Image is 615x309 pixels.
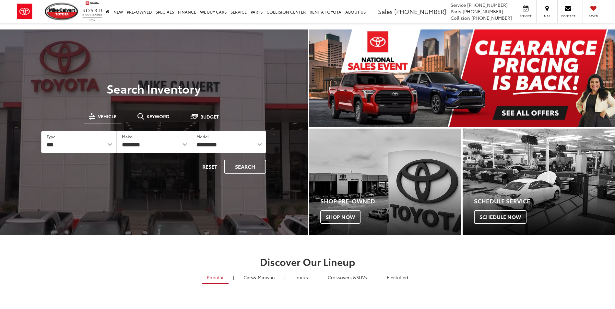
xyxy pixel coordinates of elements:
[463,8,503,15] span: [PHONE_NUMBER]
[375,274,379,280] li: |
[471,15,512,21] span: [PHONE_NUMBER]
[200,114,219,119] span: Budget
[451,15,470,21] span: Collision
[394,7,446,16] span: [PHONE_NUMBER]
[467,2,508,8] span: [PHONE_NUMBER]
[45,3,79,20] img: Mike Calvert Toyota
[518,14,533,18] span: Service
[98,114,116,119] span: Vehicle
[253,274,275,280] span: & Minivan
[309,129,461,235] a: Shop Pre-Owned Shop Now
[540,14,554,18] span: Map
[316,274,320,280] li: |
[147,114,170,119] span: Keyword
[27,82,280,95] h3: Search Inventory
[239,272,280,283] a: Cars
[196,134,209,139] label: Model
[290,272,313,283] a: Trucks
[474,198,615,204] h4: Schedule Service
[224,160,266,174] button: Search
[561,14,575,18] span: Contact
[122,134,132,139] label: Make
[451,8,461,15] span: Parts
[382,272,413,283] a: Electrified
[328,274,356,280] span: Crossovers &
[463,129,615,235] div: Toyota
[474,210,526,224] span: Schedule Now
[451,2,466,8] span: Service
[197,160,223,174] button: Reset
[463,129,615,235] a: Schedule Service Schedule Now
[586,14,600,18] span: Saved
[320,210,361,224] span: Shop Now
[320,198,461,204] h4: Shop Pre-Owned
[309,129,461,235] div: Toyota
[202,272,229,284] a: Popular
[283,274,287,280] li: |
[378,7,393,16] span: Sales
[79,256,536,267] h2: Discover Our Lineup
[231,274,236,280] li: |
[323,272,372,283] a: SUVs
[47,134,55,139] label: Type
